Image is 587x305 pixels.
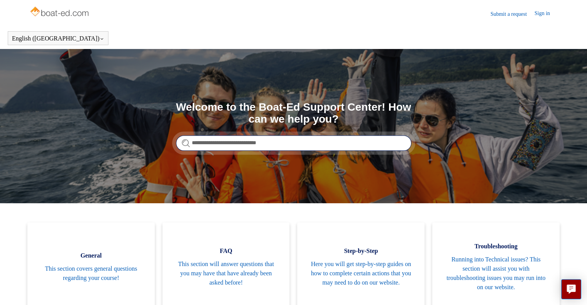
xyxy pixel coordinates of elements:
span: This section will answer questions that you may have that have already been asked before! [174,260,278,287]
img: Boat-Ed Help Center home page [29,5,91,20]
button: Live chat [561,279,581,299]
a: Sign in [535,9,558,19]
a: Submit a request [491,10,535,18]
input: Search [176,135,411,151]
h1: Welcome to the Boat-Ed Support Center! How can we help you? [176,101,411,125]
span: Running into Technical issues? This section will assist you with troubleshooting issues you may r... [444,255,548,292]
button: English ([GEOGRAPHIC_DATA]) [12,35,104,42]
span: General [39,251,143,260]
span: This section covers general questions regarding your course! [39,264,143,283]
span: Troubleshooting [444,242,548,251]
span: Here you will get step-by-step guides on how to complete certain actions that you may need to do ... [309,260,413,287]
span: Step-by-Step [309,246,413,256]
span: FAQ [174,246,278,256]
